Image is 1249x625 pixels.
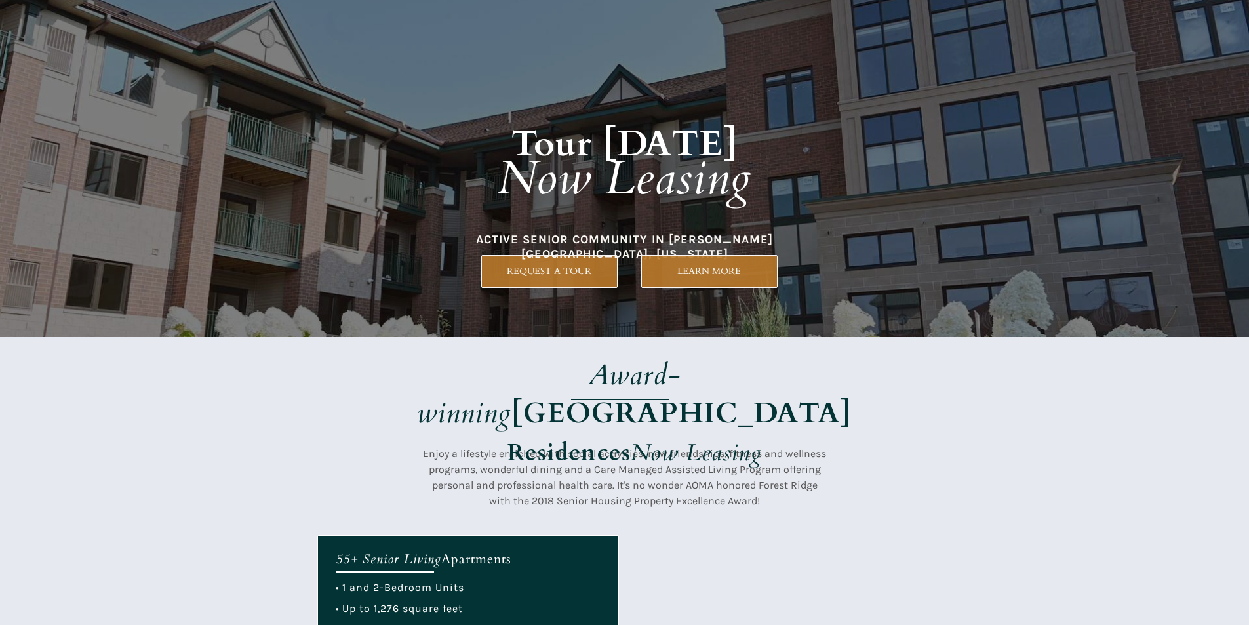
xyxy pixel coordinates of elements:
[507,437,631,469] strong: Residences
[641,255,778,288] a: LEARN MORE
[498,147,751,211] em: Now Leasing
[481,255,618,288] a: REQUEST A TOUR
[441,550,511,568] span: Apartments
[336,581,464,594] span: • 1 and 2-Bedroom Units
[417,355,681,433] em: Award-winning
[511,120,738,169] strong: Tour [DATE]
[631,437,762,469] em: Now Leasing
[642,266,777,277] span: LEARN MORE
[482,266,617,277] span: REQUEST A TOUR
[476,232,773,261] span: ACTIVE SENIOR COMMUNITY IN [PERSON_NAME][GEOGRAPHIC_DATA], [US_STATE]
[336,602,463,615] span: • Up to 1,276 square feet
[336,550,441,568] em: 55+ Senior Living
[511,393,852,433] strong: [GEOGRAPHIC_DATA]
